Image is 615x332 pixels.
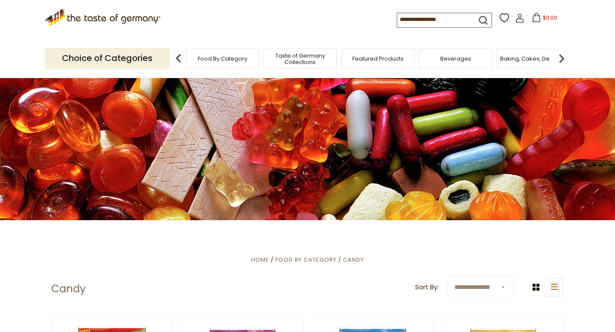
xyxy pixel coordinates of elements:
button: $0.00 [526,13,562,26]
a: Food By Category [198,55,247,62]
a: Candy [343,256,364,264]
img: previous arrow [170,50,187,67]
a: Featured Products [352,55,404,62]
a: Home [251,256,269,264]
a: Food By Category [275,256,337,264]
span: $0.00 [543,14,557,21]
img: next arrow [553,50,570,67]
a: Baking, Cakes, Desserts [500,55,566,62]
a: Beverages [440,55,471,62]
p: Choice of Categories [45,48,170,69]
label: Sort By: [415,282,439,293]
h1: Candy [51,282,86,295]
a: Taste of Germany Collections [266,52,334,65]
